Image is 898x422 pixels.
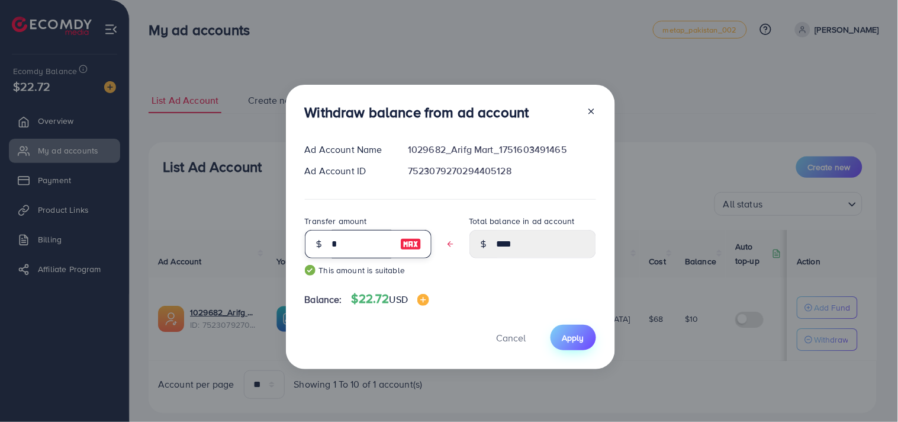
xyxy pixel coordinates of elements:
[562,332,584,344] span: Apply
[469,215,575,227] label: Total balance in ad account
[848,369,889,413] iframe: Chat
[398,164,605,178] div: 7523079270294405128
[390,293,408,306] span: USD
[417,294,429,306] img: image
[497,331,526,344] span: Cancel
[400,237,421,251] img: image
[482,325,541,350] button: Cancel
[305,104,529,121] h3: Withdraw balance from ad account
[398,143,605,156] div: 1029682_Arifg Mart_1751603491465
[295,143,399,156] div: Ad Account Name
[352,292,429,306] h4: $22.72
[305,215,367,227] label: Transfer amount
[305,264,432,276] small: This amount is suitable
[305,293,342,306] span: Balance:
[551,325,596,350] button: Apply
[295,164,399,178] div: Ad Account ID
[305,265,316,276] img: guide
